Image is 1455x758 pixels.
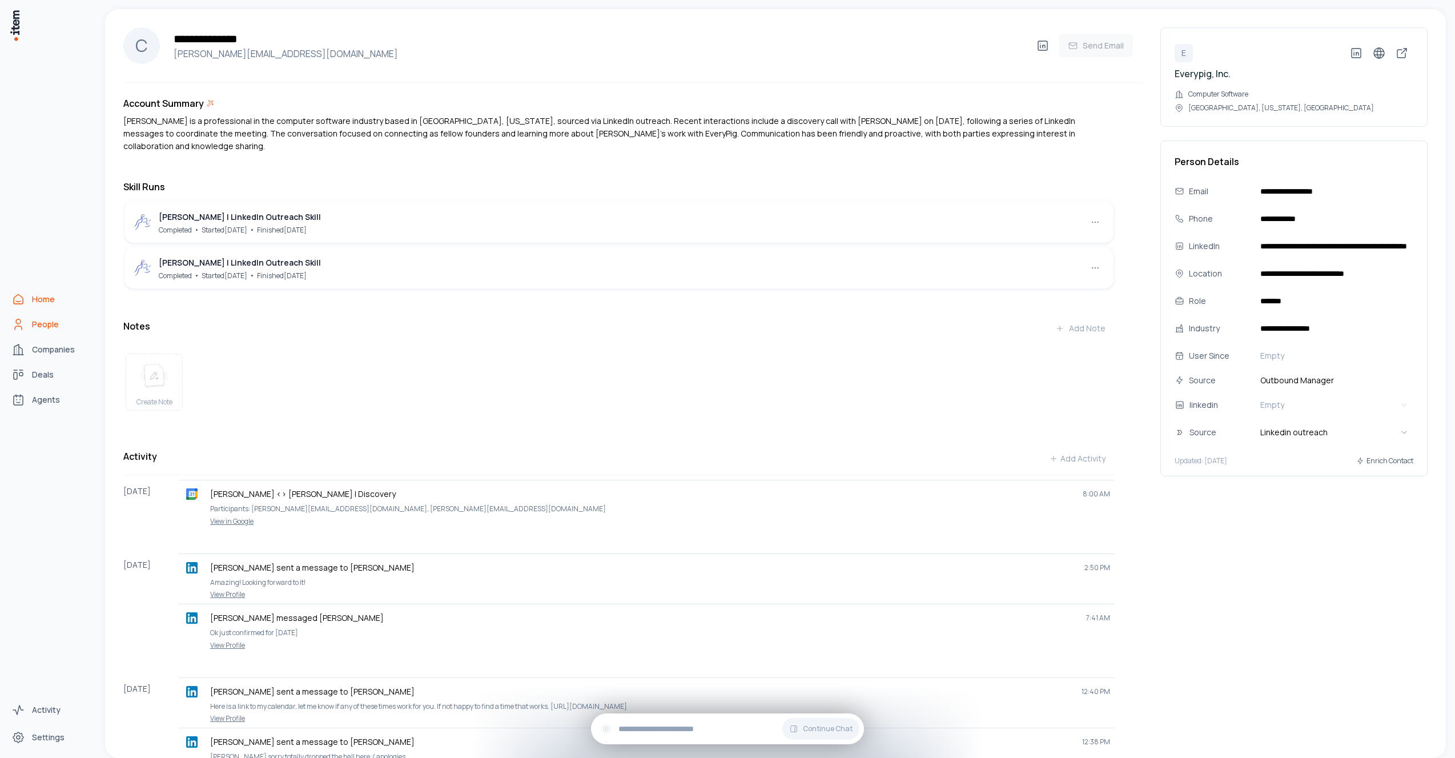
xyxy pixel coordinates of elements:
div: Phone [1189,212,1251,225]
h3: Skill Runs [123,180,1115,194]
a: View Profile [183,590,1110,599]
span: People [32,319,59,330]
span: Finished [DATE] [257,225,307,235]
div: LinkedIn [1189,240,1251,252]
span: Agents [32,394,60,406]
button: Continue Chat [782,718,859,740]
span: Outbound Manager [1256,374,1413,387]
span: Started [DATE] [202,271,247,280]
span: Activity [32,704,61,716]
img: linkedin logo [186,736,198,748]
p: Ok just confirmed for [DATE] [210,627,1110,639]
a: View Profile [183,714,1110,723]
p: [PERSON_NAME] sent a message to [PERSON_NAME] [210,686,1072,697]
p: Amazing! Looking forward to it! [210,577,1110,588]
span: • [194,224,199,235]
img: linkedin logo [186,612,198,624]
div: [DATE] [123,554,178,655]
span: Started [DATE] [202,225,247,235]
span: Finished [DATE] [257,271,307,280]
div: E [1175,44,1193,62]
img: linkedin logo [186,562,198,573]
div: Continue Chat [591,713,864,744]
span: Settings [32,732,65,743]
p: [PERSON_NAME] messaged [PERSON_NAME] [210,612,1077,624]
p: [PERSON_NAME] <> [PERSON_NAME] | Discovery [210,488,1074,500]
span: Empty [1260,350,1284,362]
p: [PERSON_NAME] sent a message to [PERSON_NAME] [210,736,1073,748]
h3: Notes [123,319,150,333]
h3: Activity [123,450,157,463]
p: Computer Software [1188,90,1248,99]
div: [PERSON_NAME] | LinkedIn Outreach Skill [159,211,321,223]
img: create note [140,363,168,388]
h3: Person Details [1175,155,1413,169]
img: gcal logo [186,488,198,500]
span: Completed [159,271,192,280]
a: Activity [7,699,94,721]
div: Role [1189,295,1251,307]
button: create noteCreate Note [126,354,183,411]
button: Add Activity [1040,447,1115,470]
span: Completed [159,225,192,235]
img: outbound [134,259,152,277]
p: Participants: [PERSON_NAME][EMAIL_ADDRESS][DOMAIN_NAME], [PERSON_NAME][EMAIL_ADDRESS][DOMAIN_NAME] [210,503,1110,515]
img: linkedin logo [186,686,198,697]
span: Home [32,294,55,305]
h3: Account Summary [123,97,204,110]
p: Here is a link to my calendar, let me know if any of these times work for you. If not happy to fi... [210,701,1110,712]
a: Deals [7,363,94,386]
span: • [194,270,199,280]
a: View Profile [183,641,1110,650]
img: outbound [134,213,152,231]
span: • [250,224,255,235]
h4: [PERSON_NAME][EMAIL_ADDRESS][DOMAIN_NAME] [169,47,1031,61]
p: Updated: [DATE] [1175,456,1227,466]
a: Home [7,288,94,311]
button: Empty [1256,396,1413,414]
div: Location [1189,267,1251,280]
span: 12:38 PM [1082,737,1110,747]
a: People [7,313,94,336]
div: Source [1189,426,1263,439]
span: 7:41 AM [1086,613,1110,623]
a: Everypig, Inc. [1175,67,1231,80]
button: Empty [1256,347,1413,365]
p: [PERSON_NAME] sent a message to [PERSON_NAME] [210,562,1075,573]
div: [PERSON_NAME] | LinkedIn Outreach Skill [159,256,321,269]
span: Deals [32,369,54,380]
div: linkedin [1189,399,1263,411]
span: 12:40 PM [1082,687,1110,696]
span: Empty [1260,399,1284,411]
div: User Since [1189,350,1251,362]
img: Item Brain Logo [9,9,21,42]
a: Companies [7,338,94,361]
a: View in Google [183,517,1110,526]
div: C [123,27,160,64]
span: Create Note [136,398,172,407]
span: 8:00 AM [1083,490,1110,499]
span: • [250,270,255,280]
div: [DATE] [123,480,178,531]
div: Email [1189,185,1251,198]
a: Agents [7,388,94,411]
p: [PERSON_NAME] is a professional in the computer software industry based in [GEOGRAPHIC_DATA], [US... [123,115,1115,153]
span: Companies [32,344,75,355]
div: Industry [1189,322,1251,335]
button: Enrich Contact [1356,451,1413,471]
p: [GEOGRAPHIC_DATA], [US_STATE], [GEOGRAPHIC_DATA] [1188,103,1374,113]
div: Add Note [1055,323,1106,334]
span: Continue Chat [803,724,853,733]
span: 2:50 PM [1084,563,1110,572]
a: Settings [7,726,94,749]
div: Source [1189,374,1251,387]
button: Add Note [1046,317,1115,340]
